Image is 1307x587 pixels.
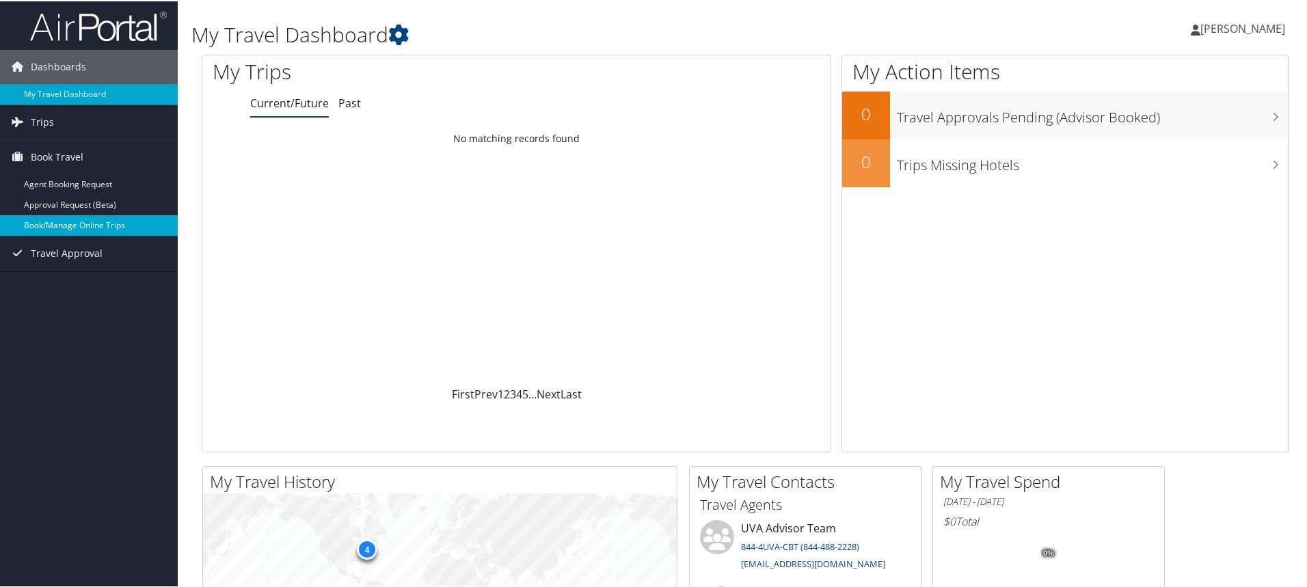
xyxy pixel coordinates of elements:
tspan: 0% [1043,548,1054,556]
a: 2 [504,385,510,400]
span: [PERSON_NAME] [1200,20,1285,35]
span: Book Travel [31,139,83,173]
span: $0 [943,513,956,528]
h1: My Trips [213,56,558,85]
h3: Travel Approvals Pending (Advisor Booked) [897,100,1288,126]
a: 1 [498,385,504,400]
h1: My Travel Dashboard [191,19,930,48]
span: Dashboards [31,49,86,83]
h1: My Action Items [842,56,1288,85]
img: airportal-logo.png [30,9,167,41]
span: Travel Approval [31,235,103,269]
a: Prev [474,385,498,400]
h2: My Travel History [210,469,677,492]
li: UVA Advisor Team [693,519,917,575]
td: No matching records found [202,125,831,150]
a: Past [338,94,361,109]
h2: 0 [842,149,890,172]
a: 844-4UVA-CBT (844-488-2228) [741,539,859,551]
a: 0Travel Approvals Pending (Advisor Booked) [842,90,1288,138]
h6: [DATE] - [DATE] [943,494,1154,507]
a: [EMAIL_ADDRESS][DOMAIN_NAME] [741,556,885,569]
a: 0Trips Missing Hotels [842,138,1288,186]
div: 4 [356,538,377,558]
a: Current/Future [250,94,329,109]
h6: Total [943,513,1154,528]
a: 3 [510,385,516,400]
h3: Travel Agents [700,494,911,513]
a: Last [561,385,582,400]
h2: 0 [842,101,890,124]
a: First [452,385,474,400]
span: … [528,385,537,400]
h2: My Travel Contacts [697,469,921,492]
a: [PERSON_NAME] [1191,7,1299,48]
a: 5 [522,385,528,400]
span: Trips [31,104,54,138]
a: 4 [516,385,522,400]
a: Next [537,385,561,400]
h3: Trips Missing Hotels [897,148,1288,174]
h2: My Travel Spend [940,469,1164,492]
